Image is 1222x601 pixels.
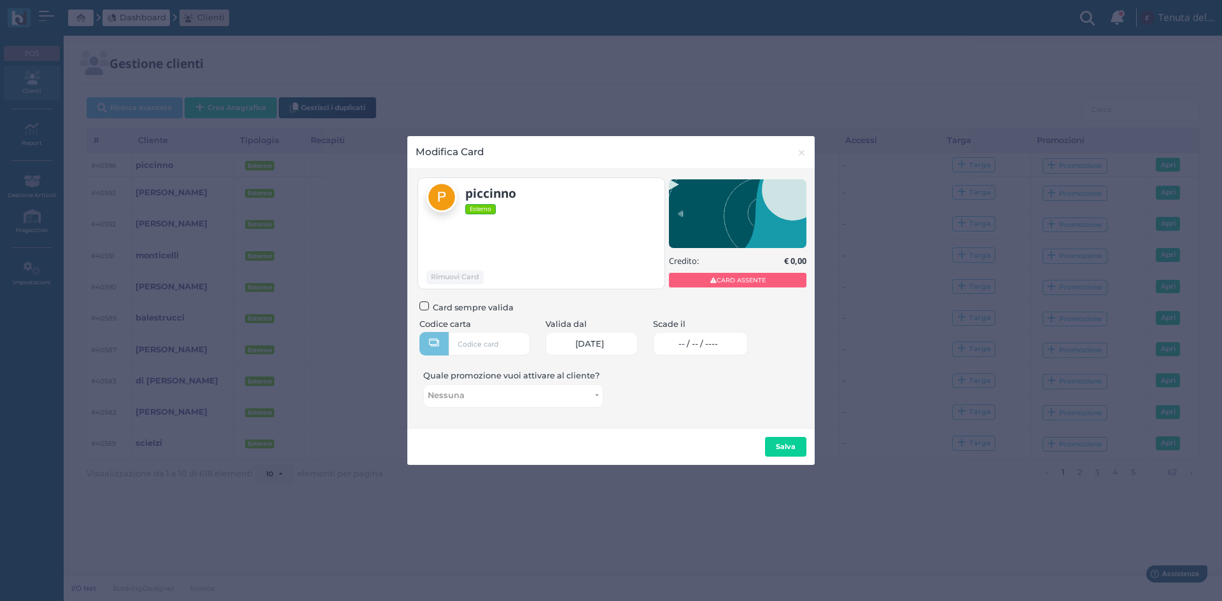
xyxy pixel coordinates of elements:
[423,370,600,382] label: Quale promozione vuoi attivare al cliente?
[426,182,555,214] a: piccinno Esterno
[678,339,718,349] span: -- / -- / ----
[416,144,484,159] h4: Modifica Card
[545,318,587,330] label: Valida dal
[426,270,484,284] button: Rimuovi Card
[423,384,603,408] button: Nessuna
[669,273,806,287] span: CARD ASSENTE
[776,442,796,451] b: Salva
[797,144,806,161] span: ×
[419,318,471,330] label: Codice carta
[575,339,604,349] span: [DATE]
[465,204,496,214] span: Esterno
[465,184,516,202] b: piccinno
[38,10,84,20] span: Assistenza
[653,318,685,330] label: Scade il
[433,301,514,314] span: Card sempre valida
[426,182,457,212] img: piccinno
[784,255,806,266] b: € 0,00
[449,332,530,356] input: Codice card
[669,256,699,265] h5: Credito:
[428,390,594,401] span: Nessuna
[765,437,806,457] button: Salva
